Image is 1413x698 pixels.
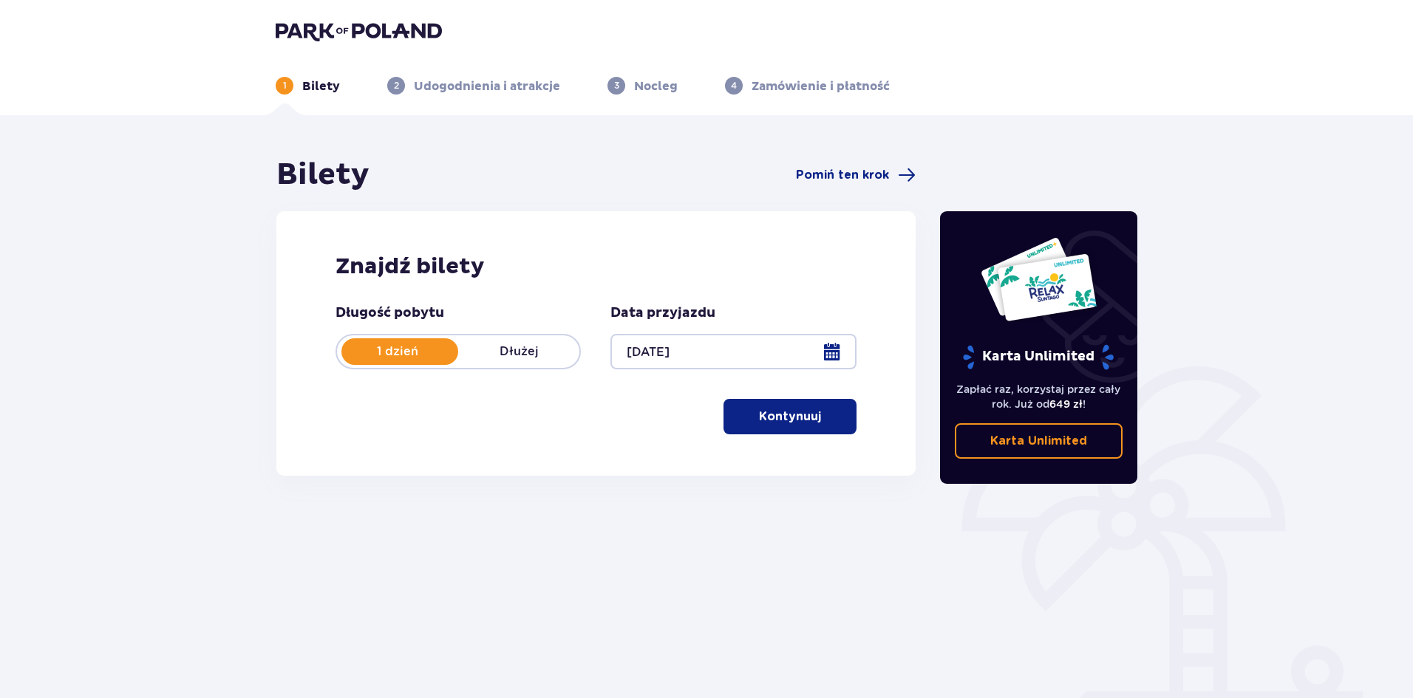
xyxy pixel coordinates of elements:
[458,343,579,360] p: Dłużej
[990,433,1087,449] p: Karta Unlimited
[955,423,1123,459] a: Karta Unlimited
[731,79,737,92] p: 4
[796,166,916,184] a: Pomiń ten krok
[336,304,444,322] p: Długość pobytu
[276,21,442,41] img: Park of Poland logo
[752,78,890,95] p: Zamówienie i płatność
[759,408,821,425] p: Kontynuuj
[302,78,340,95] p: Bilety
[394,79,399,92] p: 2
[614,79,619,92] p: 3
[634,78,678,95] p: Nocleg
[283,79,287,92] p: 1
[337,343,458,360] p: 1 dzień
[955,382,1123,411] p: Zapłać raz, korzystaj przez cały rok. Już od !
[276,157,370,194] h1: Bilety
[961,344,1115,370] p: Karta Unlimited
[414,78,560,95] p: Udogodnienia i atrakcje
[610,304,715,322] p: Data przyjazdu
[796,167,889,183] span: Pomiń ten krok
[1049,398,1083,410] span: 649 zł
[336,253,857,281] h2: Znajdź bilety
[723,399,857,434] button: Kontynuuj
